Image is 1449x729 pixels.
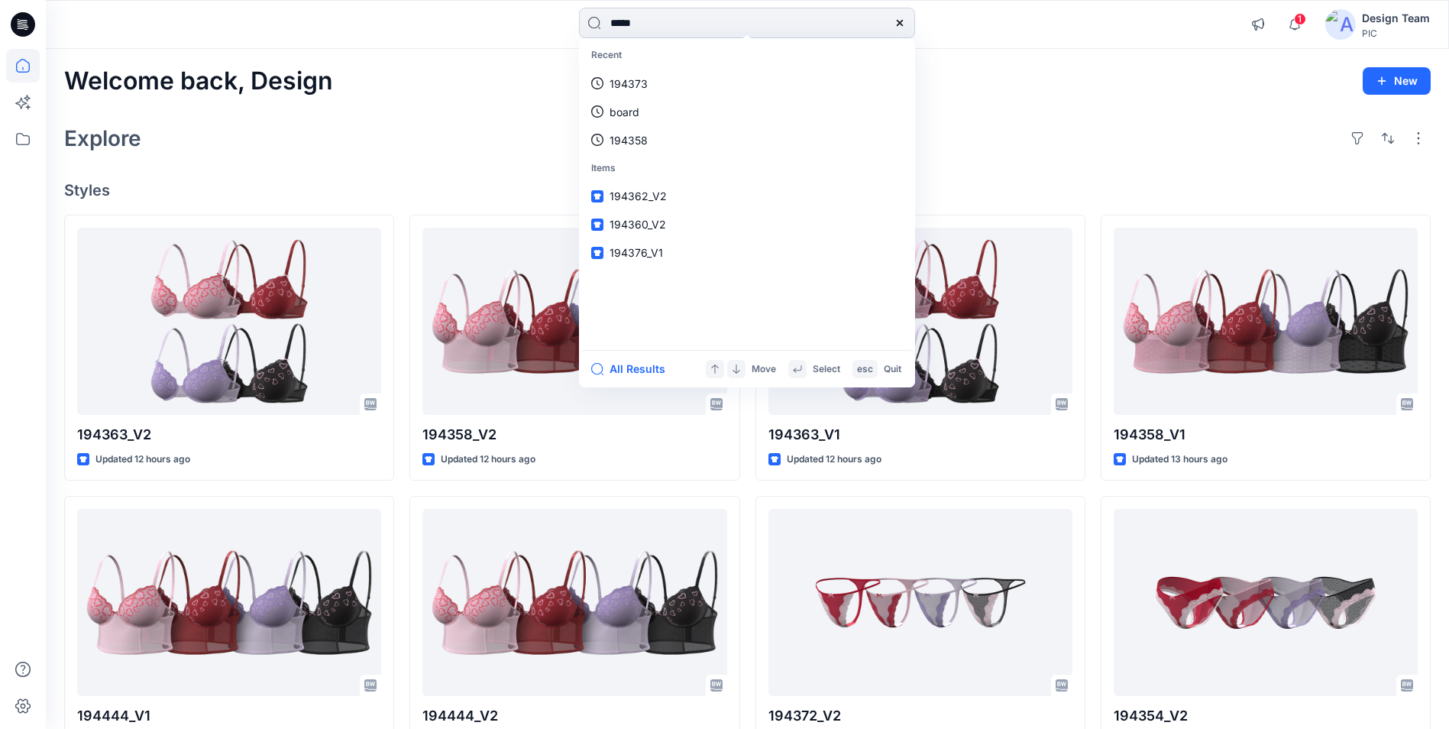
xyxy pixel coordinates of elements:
a: 194372_V2 [768,509,1072,696]
a: 194362_V2 [582,182,912,210]
a: 194363_V2 [77,228,381,415]
p: 194358_V1 [1114,424,1418,446]
p: 194358_V2 [422,424,726,446]
span: 194362_V2 [610,190,667,202]
h4: Styles [64,181,1431,199]
a: 194358_V2 [422,228,726,415]
button: New [1363,67,1431,95]
a: 194373 [582,70,912,98]
a: 194376_V1 [582,238,912,267]
a: 194360_V2 [582,210,912,238]
h2: Welcome back, Design [64,67,333,96]
p: Updated 12 hours ago [441,452,535,468]
span: 1 [1294,13,1306,25]
p: 194444_V1 [77,705,381,727]
p: Quit [884,361,901,377]
p: Updated 12 hours ago [787,452,881,468]
p: Items [582,154,912,183]
p: 194358 [610,132,648,148]
p: 194373 [610,76,648,92]
p: board [610,104,639,120]
p: 194354_V2 [1114,705,1418,727]
div: PIC [1362,28,1430,39]
div: Design Team [1362,9,1430,28]
a: 194358 [582,126,912,154]
a: board [582,98,912,126]
p: 194444_V2 [422,705,726,727]
p: 194363_V1 [768,424,1072,446]
button: All Results [591,360,675,378]
p: Updated 13 hours ago [1132,452,1227,468]
p: Recent [582,41,912,70]
p: 194372_V2 [768,705,1072,727]
a: 194444_V2 [422,509,726,696]
a: 194358_V1 [1114,228,1418,415]
a: 194444_V1 [77,509,381,696]
p: 194363_V2 [77,424,381,446]
a: 194354_V2 [1114,509,1418,696]
p: esc [857,361,873,377]
a: 194363_V1 [768,228,1072,415]
h2: Explore [64,126,141,151]
span: 194376_V1 [610,246,663,259]
p: Updated 12 hours ago [95,452,190,468]
p: Move [752,361,776,377]
img: avatar [1325,9,1356,40]
span: 194360_V2 [610,218,666,231]
p: Select [813,361,840,377]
